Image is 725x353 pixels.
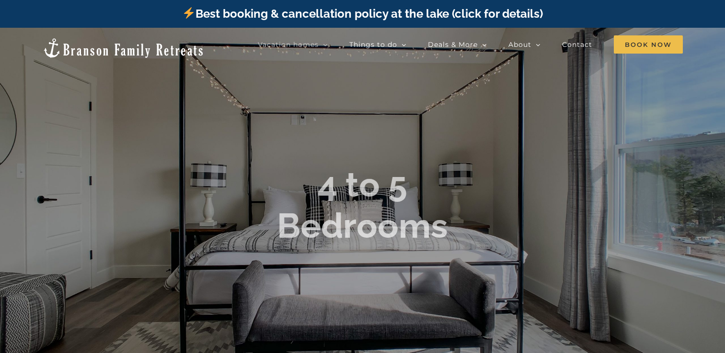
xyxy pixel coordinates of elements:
[562,35,592,54] a: Contact
[258,35,683,54] nav: Main Menu
[614,35,683,54] a: Book Now
[277,164,448,246] b: 4 to 5 Bedrooms
[562,41,592,48] span: Contact
[428,35,487,54] a: Deals & More
[349,41,397,48] span: Things to do
[182,7,542,21] a: Best booking & cancellation policy at the lake (click for details)
[349,35,406,54] a: Things to do
[183,7,195,19] img: ⚡️
[508,41,531,48] span: About
[258,41,319,48] span: Vacation homes
[258,35,328,54] a: Vacation homes
[428,41,478,48] span: Deals & More
[508,35,541,54] a: About
[42,37,205,59] img: Branson Family Retreats Logo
